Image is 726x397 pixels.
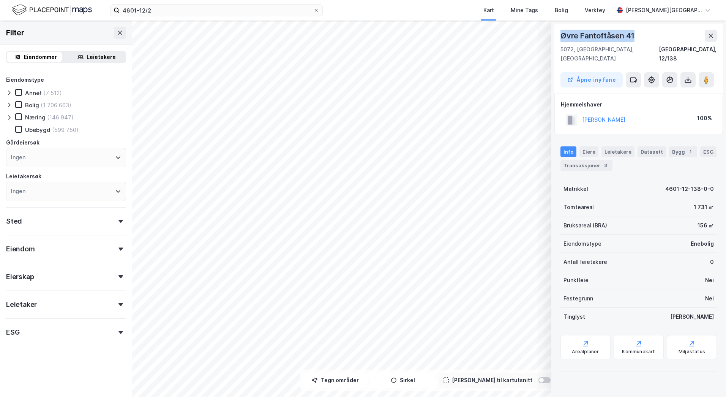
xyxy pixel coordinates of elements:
[563,276,589,285] div: Punktleie
[6,300,37,309] div: Leietaker
[700,146,717,157] div: ESG
[12,3,92,17] img: logo.f888ab2527a4732fd821a326f86c7f29.svg
[572,349,599,355] div: Arealplaner
[6,272,34,281] div: Eierskap
[563,221,607,230] div: Bruksareal (BRA)
[452,376,532,385] div: [PERSON_NAME] til kartutsnitt
[483,6,494,15] div: Kart
[6,138,39,147] div: Gårdeiersøk
[11,153,25,162] div: Ingen
[694,203,714,212] div: 1 731 ㎡
[511,6,538,15] div: Mine Tags
[705,294,714,303] div: Nei
[6,328,19,337] div: ESG
[563,294,593,303] div: Festegrunn
[6,75,44,84] div: Eiendomstype
[659,45,717,63] div: [GEOGRAPHIC_DATA], 12/138
[622,349,655,355] div: Kommunekart
[563,239,601,248] div: Eiendomstype
[303,373,368,388] button: Tegn områder
[47,114,74,121] div: (146 947)
[6,245,35,254] div: Eiendom
[705,276,714,285] div: Nei
[560,30,636,42] div: Øvre Fantoftåsen 41
[52,126,79,133] div: (599 750)
[563,184,588,194] div: Matrikkel
[563,312,585,321] div: Tinglyst
[25,102,39,109] div: Bolig
[679,349,705,355] div: Miljøstatus
[25,126,51,133] div: Ubebygd
[687,148,694,156] div: 1
[638,146,666,157] div: Datasett
[669,146,697,157] div: Bygg
[697,114,712,123] div: 100%
[585,6,605,15] div: Verktøy
[371,373,435,388] button: Sirkel
[688,360,726,397] iframe: Chat Widget
[87,52,116,62] div: Leietakere
[43,89,62,97] div: (7 512)
[691,239,714,248] div: Enebolig
[120,5,313,16] input: Søk på adresse, matrikkel, gårdeiere, leietakere eller personer
[602,162,609,169] div: 3
[6,172,41,181] div: Leietakersøk
[560,160,612,171] div: Transaksjoner
[626,6,702,15] div: [PERSON_NAME][GEOGRAPHIC_DATA]
[698,221,714,230] div: 156 ㎡
[6,27,24,39] div: Filter
[24,52,57,62] div: Eiendommer
[560,72,623,87] button: Åpne i ny fane
[561,100,717,109] div: Hjemmelshaver
[688,360,726,397] div: Kontrollprogram for chat
[41,102,71,109] div: (1 706 663)
[579,146,598,157] div: Eiere
[11,187,25,196] div: Ingen
[563,203,594,212] div: Tomteareal
[563,257,607,267] div: Antall leietakere
[601,146,634,157] div: Leietakere
[670,312,714,321] div: [PERSON_NAME]
[665,184,714,194] div: 4601-12-138-0-0
[555,6,568,15] div: Bolig
[710,257,714,267] div: 0
[560,146,576,157] div: Info
[560,45,659,63] div: 5072, [GEOGRAPHIC_DATA], [GEOGRAPHIC_DATA]
[6,217,22,226] div: Sted
[25,89,42,97] div: Annet
[25,114,46,121] div: Næring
